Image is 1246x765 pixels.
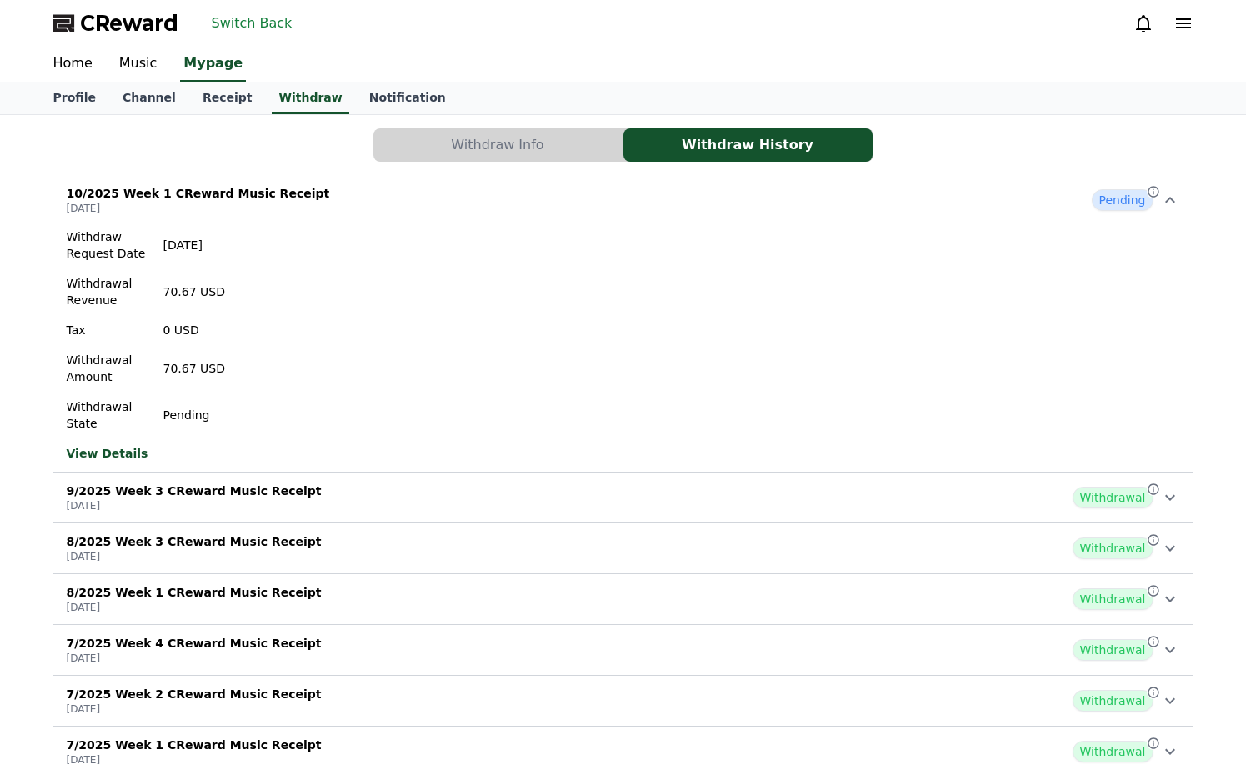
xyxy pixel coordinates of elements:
[1073,639,1153,661] span: Withdrawal
[67,228,150,262] p: Withdraw Request Date
[373,128,623,162] button: Withdraw Info
[356,82,459,114] a: Notification
[1073,487,1153,508] span: Withdrawal
[53,676,1193,727] button: 7/2025 Week 2 CReward Music Receipt [DATE] Withdrawal
[67,202,330,215] p: [DATE]
[53,523,1193,574] button: 8/2025 Week 3 CReward Music Receipt [DATE] Withdrawal
[623,128,873,162] a: Withdraw History
[67,185,330,202] p: 10/2025 Week 1 CReward Music Receipt
[67,482,322,499] p: 9/2025 Week 3 CReward Music Receipt
[53,574,1193,625] button: 8/2025 Week 1 CReward Music Receipt [DATE] Withdrawal
[67,737,322,753] p: 7/2025 Week 1 CReward Music Receipt
[67,352,150,385] p: Withdrawal Amount
[53,10,178,37] a: CReward
[67,584,322,601] p: 8/2025 Week 1 CReward Music Receipt
[205,10,299,37] button: Switch Back
[106,47,171,82] a: Music
[373,128,623,162] a: Withdraw Info
[1073,741,1153,762] span: Withdrawal
[53,472,1193,523] button: 9/2025 Week 3 CReward Music Receipt [DATE] Withdrawal
[53,625,1193,676] button: 7/2025 Week 4 CReward Music Receipt [DATE] Withdrawal
[67,652,322,665] p: [DATE]
[180,47,246,82] a: Mypage
[67,686,322,702] p: 7/2025 Week 2 CReward Music Receipt
[67,550,322,563] p: [DATE]
[1073,588,1153,610] span: Withdrawal
[67,635,322,652] p: 7/2025 Week 4 CReward Music Receipt
[67,702,322,716] p: [DATE]
[40,47,106,82] a: Home
[163,322,225,338] p: 0 USD
[163,283,225,300] p: 70.67 USD
[1092,189,1153,211] span: Pending
[163,237,225,253] p: [DATE]
[53,175,1193,472] button: 10/2025 Week 1 CReward Music Receipt [DATE] Pending Withdraw Request Date [DATE] Withdrawal Reven...
[67,398,150,432] p: Withdrawal State
[67,499,322,512] p: [DATE]
[67,322,150,338] p: Tax
[67,445,225,462] a: View Details
[623,128,873,162] button: Withdraw History
[272,82,348,114] a: Withdraw
[163,407,225,423] p: Pending
[1073,537,1153,559] span: Withdrawal
[40,82,109,114] a: Profile
[1073,690,1153,712] span: Withdrawal
[109,82,189,114] a: Channel
[163,360,225,377] p: 70.67 USD
[67,533,322,550] p: 8/2025 Week 3 CReward Music Receipt
[189,82,266,114] a: Receipt
[67,601,322,614] p: [DATE]
[80,10,178,37] span: CReward
[67,275,150,308] p: Withdrawal Revenue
